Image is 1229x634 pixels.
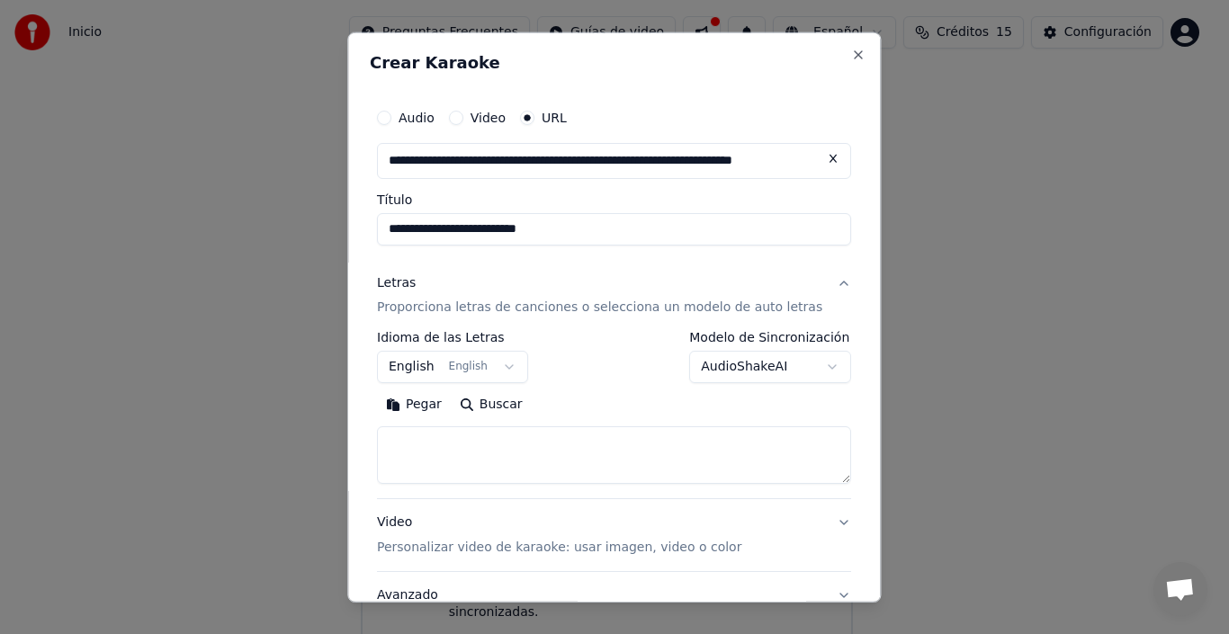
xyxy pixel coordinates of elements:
[377,259,851,331] button: LetrasProporciona letras de canciones o selecciona un modelo de auto letras
[377,499,851,571] button: VideoPersonalizar video de karaoke: usar imagen, video o color
[377,539,741,557] p: Personalizar video de karaoke: usar imagen, video o color
[377,331,528,344] label: Idioma de las Letras
[451,390,532,419] button: Buscar
[377,572,851,619] button: Avanzado
[370,54,858,70] h2: Crear Karaoke
[377,299,822,317] p: Proporciona letras de canciones o selecciona un modelo de auto letras
[399,111,435,123] label: Audio
[377,192,851,205] label: Título
[471,111,506,123] label: Video
[377,273,416,291] div: Letras
[377,331,851,498] div: LetrasProporciona letras de canciones o selecciona un modelo de auto letras
[377,513,741,557] div: Video
[542,111,567,123] label: URL
[690,331,852,344] label: Modelo de Sincronización
[377,390,451,419] button: Pegar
